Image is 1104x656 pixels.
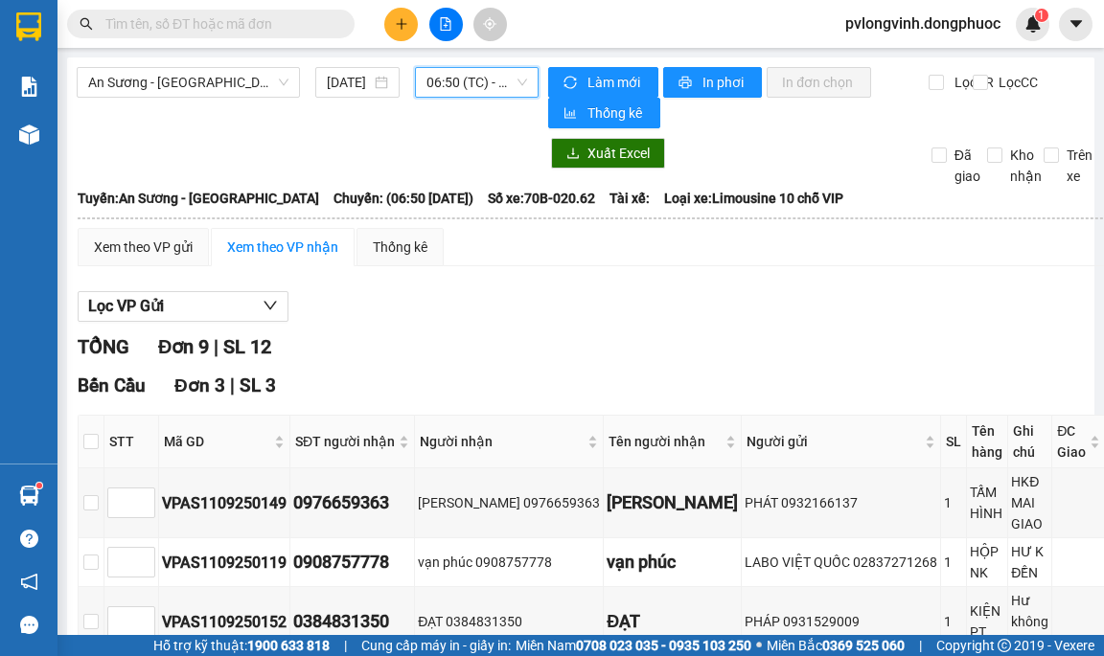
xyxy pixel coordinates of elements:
span: Tên người nhận [609,431,722,452]
span: 06:50 (TC) - 70B-020.62 [426,68,527,97]
button: bar-chartThống kê [548,98,660,128]
span: 1 [1038,9,1045,22]
sup: 1 [36,483,42,488]
span: Người gửi [747,431,921,452]
div: PHÁT 0932166137 [745,492,937,513]
button: downloadXuất Excel [551,138,665,169]
strong: 0369 525 060 [822,638,905,653]
span: In phơi [702,72,747,93]
span: | [214,335,218,358]
div: Hư không đền [1011,590,1048,653]
span: question-circle [20,530,38,548]
div: Xem theo VP gửi [94,237,193,258]
span: Đã giao [947,145,988,187]
span: TỔNG [78,335,129,358]
span: | [919,635,922,656]
span: Mã GD [164,431,270,452]
span: Loại xe: Limousine 10 chỗ VIP [664,188,843,209]
th: STT [104,416,159,468]
button: Lọc VP Gửi [78,291,288,322]
td: VPAS1109250119 [159,538,290,587]
td: 0976659363 [290,468,415,538]
div: KIỆN PT [970,600,1004,643]
span: Hỗ trợ kỹ thuật: [153,635,330,656]
button: file-add [429,8,463,41]
span: Xuất Excel [587,143,650,164]
td: GIA HÂN [604,468,742,538]
span: Làm mới [587,72,643,93]
span: sync [563,76,580,91]
span: down [263,298,278,313]
img: logo-vxr [16,12,41,41]
span: Trên xe [1059,145,1100,187]
span: An Sương - Châu Thành [88,68,288,97]
div: [PERSON_NAME] [607,489,738,516]
span: SL 3 [240,374,276,396]
div: TẤM HÌNH [970,482,1004,524]
span: Chuyến: (06:50 [DATE]) [333,188,473,209]
div: PHÁP 0931529009 [745,611,937,632]
div: 1 [944,492,963,513]
span: Lọc CC [991,72,1041,93]
span: ĐC Giao [1057,420,1086,463]
div: VPAS1109250119 [162,551,287,575]
span: aim [483,17,496,31]
div: VPAS1109250149 [162,491,287,515]
strong: 1900 633 818 [247,638,330,653]
th: SL [941,416,967,468]
div: ĐẠT 0384831350 [418,611,600,632]
span: caret-down [1068,15,1085,33]
span: SĐT người nhận [295,431,395,452]
span: pvlongvinh.dongphuoc [830,11,1016,35]
div: Thống kê [373,237,427,258]
div: 0384831350 [293,608,411,635]
span: ⚪️ [756,642,762,649]
img: solution-icon [19,77,39,97]
span: Tài xế: [609,188,650,209]
span: Cung cấp máy in - giấy in: [361,635,511,656]
span: message [20,616,38,634]
th: Tên hàng [967,416,1008,468]
div: 0976659363 [293,489,411,516]
span: Kho nhận [1002,145,1049,187]
div: Xem theo VP nhận [227,237,338,258]
span: Thống kê [587,102,645,124]
strong: 0708 023 035 - 0935 103 250 [576,638,751,653]
span: | [230,374,235,396]
button: In đơn chọn [767,67,871,98]
div: vạn phúc 0908757778 [418,552,600,573]
td: vạn phúc [604,538,742,587]
div: ĐẠT [607,608,738,635]
span: printer [678,76,695,91]
div: HƯ K ĐỀN [1011,541,1048,583]
button: aim [473,8,507,41]
input: Tìm tên, số ĐT hoặc mã đơn [105,13,332,34]
div: HỘP NK [970,541,1004,583]
span: Đơn 3 [174,374,225,396]
div: LABO VIỆT QUỐC 02837271268 [745,552,937,573]
img: warehouse-icon [19,124,39,145]
span: Số xe: 70B-020.62 [488,188,595,209]
div: 0908757778 [293,549,411,576]
span: copyright [998,639,1011,652]
button: caret-down [1059,8,1092,41]
th: Ghi chú [1008,416,1052,468]
span: | [344,635,347,656]
div: 1 [944,552,963,573]
button: plus [384,8,418,41]
span: Lọc CR [947,72,997,93]
span: bar-chart [563,106,580,122]
span: download [566,147,580,162]
span: Người nhận [420,431,584,452]
button: printerIn phơi [663,67,762,98]
div: VPAS1109250152 [162,610,287,634]
span: Lọc VP Gửi [88,294,164,318]
div: vạn phúc [607,549,738,576]
img: warehouse-icon [19,486,39,506]
span: Miền Nam [516,635,751,656]
span: search [80,17,93,31]
span: SL 12 [223,335,271,358]
div: [PERSON_NAME] 0976659363 [418,492,600,513]
div: HKĐ MAI GIAO [1011,471,1048,534]
input: 12/09/2025 [327,72,371,93]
